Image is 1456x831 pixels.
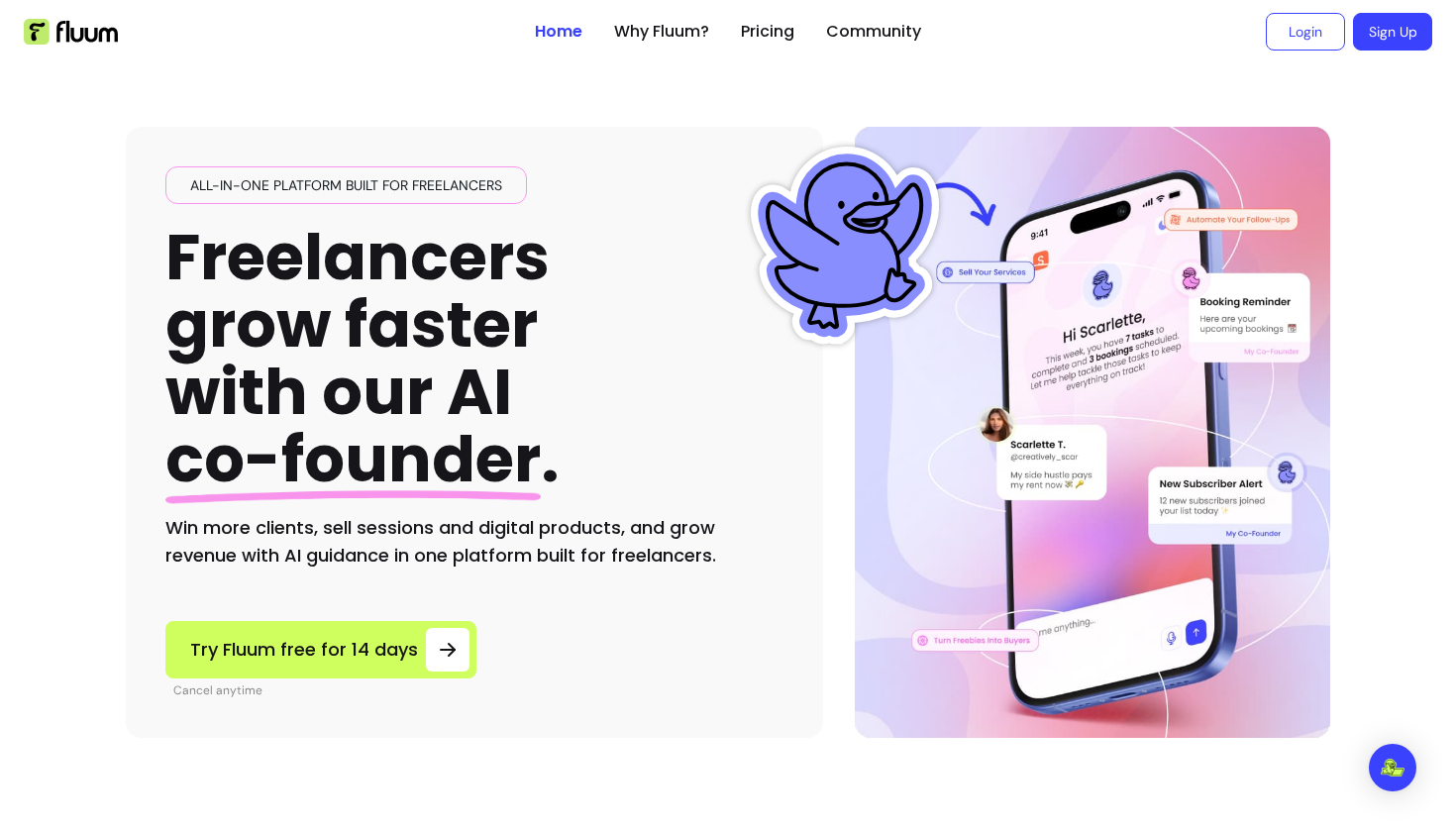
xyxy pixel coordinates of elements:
span: Try Fluum free for 14 days [190,636,418,664]
a: Why Fluum? [614,20,709,44]
h2: Win more clients, sell sessions and digital products, and grow revenue with AI guidance in one pl... [165,514,760,570]
h1: Freelancers grow faster with our AI . [165,224,560,494]
img: Fluum Logo [24,19,118,45]
div: Open Intercom Messenger [1369,744,1416,791]
img: Fluum Duck sticker [746,147,944,345]
img: Hero [855,127,1330,738]
a: Pricing [741,20,794,44]
a: Community [826,20,921,44]
a: Sign Up [1353,13,1432,51]
span: co-founder [165,415,541,503]
a: Home [535,20,582,44]
a: Login [1266,13,1345,51]
span: All-in-one platform built for freelancers [182,175,510,195]
p: Cancel anytime [173,682,476,698]
a: Try Fluum free for 14 days [165,621,476,678]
